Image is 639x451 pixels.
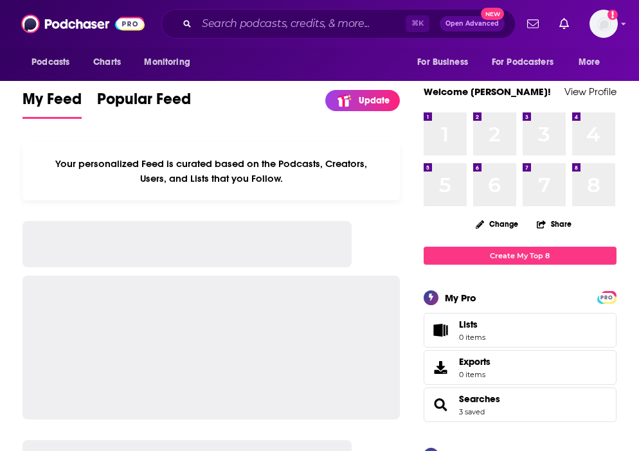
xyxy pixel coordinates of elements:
[599,293,615,303] span: PRO
[22,142,400,200] div: Your personalized Feed is curated based on the Podcasts, Creators, Users, and Lists that you Follow.
[359,95,390,106] p: Update
[97,89,191,116] span: Popular Feed
[197,13,406,34] input: Search podcasts, credits, & more...
[424,350,616,385] a: Exports
[21,12,145,36] img: Podchaser - Follow, Share and Rate Podcasts
[492,53,553,71] span: For Podcasters
[85,50,129,75] a: Charts
[459,370,491,379] span: 0 items
[428,358,454,376] span: Exports
[459,407,485,416] a: 3 saved
[459,393,500,405] a: Searches
[161,9,516,39] div: Search podcasts, credits, & more...
[97,89,191,119] a: Popular Feed
[459,319,478,330] span: Lists
[93,53,121,71] span: Charts
[446,21,499,27] span: Open Advanced
[325,90,400,111] a: Update
[481,8,504,20] span: New
[417,53,468,71] span: For Business
[445,292,476,304] div: My Pro
[459,333,485,342] span: 0 items
[424,247,616,264] a: Create My Top 8
[536,211,572,236] button: Share
[459,356,491,367] span: Exports
[570,50,616,75] button: open menu
[144,53,190,71] span: Monitoring
[468,216,526,232] button: Change
[522,13,544,35] a: Show notifications dropdown
[459,319,485,330] span: Lists
[483,50,572,75] button: open menu
[22,89,82,119] a: My Feed
[599,292,615,301] a: PRO
[406,15,429,32] span: ⌘ K
[22,50,86,75] button: open menu
[424,387,616,422] span: Searches
[440,16,505,31] button: Open AdvancedNew
[428,321,454,339] span: Lists
[554,13,574,35] a: Show notifications dropdown
[22,89,82,116] span: My Feed
[135,50,206,75] button: open menu
[564,85,616,98] a: View Profile
[428,396,454,414] a: Searches
[589,10,618,38] button: Show profile menu
[424,85,551,98] a: Welcome [PERSON_NAME]!
[589,10,618,38] img: User Profile
[589,10,618,38] span: Logged in as paigerusher
[607,10,618,20] svg: Add a profile image
[32,53,69,71] span: Podcasts
[408,50,484,75] button: open menu
[579,53,600,71] span: More
[424,313,616,348] a: Lists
